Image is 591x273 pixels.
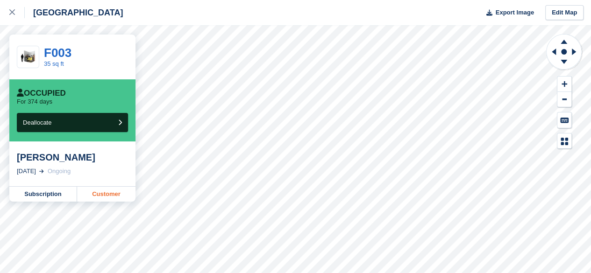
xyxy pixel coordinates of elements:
button: Keyboard Shortcuts [557,112,571,128]
a: 35 sq ft [44,60,64,67]
div: Ongoing [48,167,71,176]
button: Map Legend [557,133,571,149]
button: Zoom Out [557,92,571,107]
a: F003 [44,46,71,60]
button: Export Image [481,5,534,21]
div: [GEOGRAPHIC_DATA] [25,7,123,18]
div: Occupied [17,89,66,98]
a: Subscription [9,187,77,202]
button: Deallocate [17,113,128,132]
img: 35-sqft-unit%20(10).jpg [17,49,39,65]
div: [PERSON_NAME] [17,152,128,163]
img: arrow-right-light-icn-cde0832a797a2874e46488d9cf13f60e5c3a73dbe684e267c42b8395dfbc2abf.svg [39,169,44,173]
span: Export Image [495,8,534,17]
a: Edit Map [545,5,584,21]
div: [DATE] [17,167,36,176]
a: Customer [77,187,135,202]
p: For 374 days [17,98,52,105]
button: Zoom In [557,77,571,92]
span: Deallocate [23,119,51,126]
